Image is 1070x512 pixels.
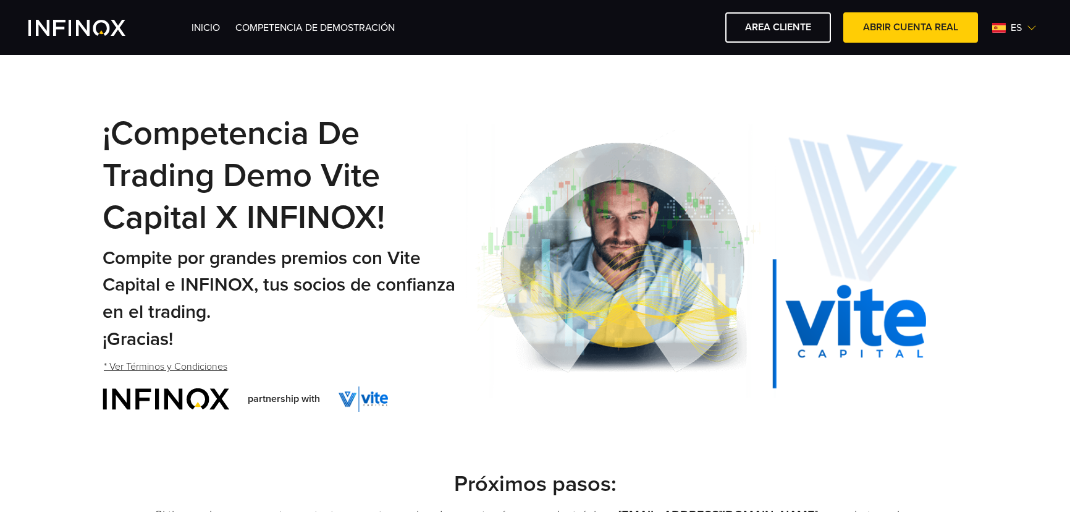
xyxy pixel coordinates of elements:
a: AREA CLIENTE [725,12,831,43]
span: es [1006,20,1027,35]
small: Compite por grandes premios con Vite Capital e INFINOX, tus socios de confianza en el trading. ¡G... [103,247,455,351]
a: * Ver Términos y Condiciones [103,352,229,382]
h2: Próximos pasos: [103,471,967,498]
a: ABRIR CUENTA REAL [843,12,978,43]
a: INFINOX Vite [28,20,154,36]
a: INICIO [192,22,220,34]
span: partnership with [248,391,320,406]
a: Competencia de Demostración [235,22,395,34]
small: ¡Competencia de Trading Demo Vite Capital x INFINOX! [103,113,385,238]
